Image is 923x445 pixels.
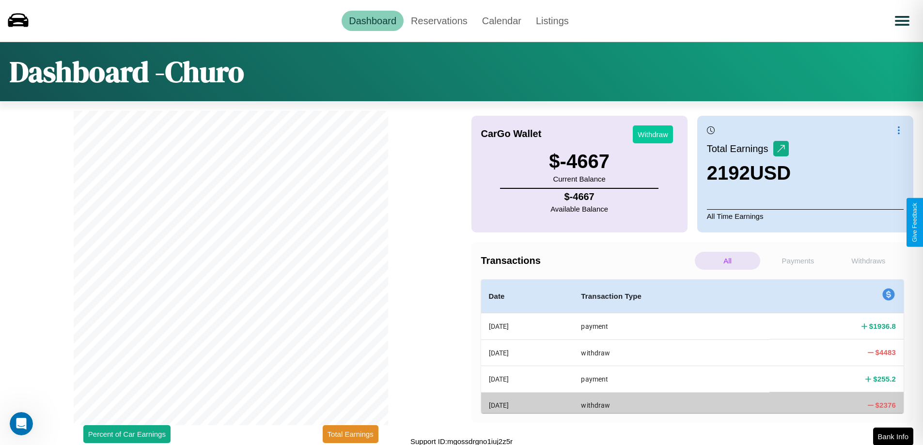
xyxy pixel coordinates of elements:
h4: $ 255.2 [873,374,896,384]
p: All [695,252,760,270]
h4: $ 4483 [876,347,896,357]
h4: CarGo Wallet [481,128,542,139]
p: Current Balance [549,172,610,185]
a: Dashboard [342,11,404,31]
th: [DATE] [481,339,574,366]
h4: Transaction Type [581,291,762,302]
h4: $ 1936.8 [869,321,896,331]
h4: Date [489,291,566,302]
th: payment [573,366,769,392]
button: Withdraw [633,125,673,143]
p: Total Earnings [707,140,773,157]
div: Give Feedback [911,203,918,242]
th: withdraw [573,339,769,366]
th: [DATE] [481,313,574,340]
a: Listings [529,11,576,31]
h3: $ -4667 [549,151,610,172]
th: payment [573,313,769,340]
p: Payments [765,252,830,270]
h3: 2192 USD [707,162,791,184]
button: Total Earnings [323,425,378,443]
p: Available Balance [550,202,608,215]
table: simple table [481,279,904,418]
iframe: Intercom live chat [10,412,33,435]
h4: $ 2376 [876,400,896,410]
a: Reservations [404,11,475,31]
a: Calendar [475,11,529,31]
th: withdraw [573,392,769,418]
h1: Dashboard - Churo [10,52,244,92]
button: Open menu [889,7,916,34]
p: All Time Earnings [707,209,904,223]
h4: Transactions [481,255,692,266]
th: [DATE] [481,366,574,392]
th: [DATE] [481,392,574,418]
p: Withdraws [836,252,901,270]
h4: $ -4667 [550,191,608,202]
button: Percent of Car Earnings [83,425,171,443]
